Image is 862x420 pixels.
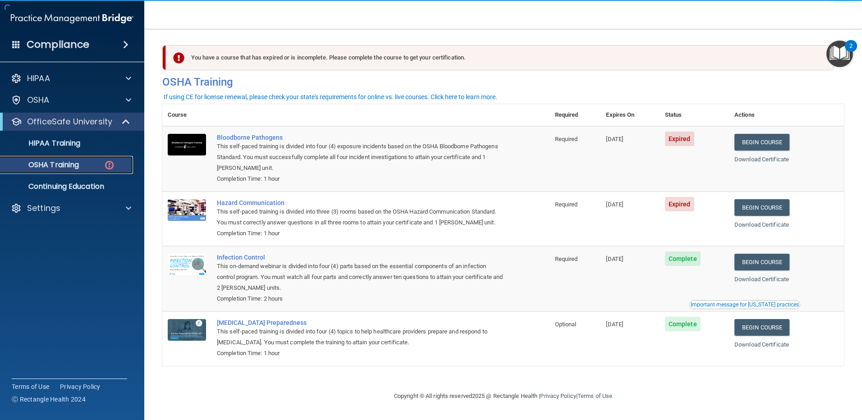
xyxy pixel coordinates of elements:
div: Important message for [US_STATE] practices [691,302,799,307]
span: Expired [665,132,694,146]
a: Begin Course [734,134,789,151]
th: Expires On [601,104,659,126]
img: exclamation-circle-solid-danger.72ef9ffc.png [173,52,184,64]
div: Completion Time: 1 hour [217,173,504,184]
span: Optional [555,321,577,328]
a: Settings [11,203,131,214]
span: [DATE] [606,201,623,208]
a: Begin Course [734,319,789,336]
div: 2 [849,46,853,58]
th: Status [660,104,729,126]
a: [MEDICAL_DATA] Preparedness [217,319,504,326]
span: [DATE] [606,321,623,328]
p: OfficeSafe University [27,116,112,127]
p: OSHA [27,95,50,105]
a: Privacy Policy [60,382,101,391]
button: Read this if you are a dental practitioner in the state of CA [689,300,800,309]
div: Copyright © All rights reserved 2025 @ Rectangle Health | | [339,382,668,411]
a: Terms of Use [578,393,612,399]
img: PMB logo [11,9,133,27]
p: Continuing Education [6,182,129,191]
div: Completion Time: 2 hours [217,293,504,304]
span: Expired [665,197,694,211]
a: Terms of Use [12,382,49,391]
span: Ⓒ Rectangle Health 2024 [12,395,86,404]
a: Bloodborne Pathogens [217,134,504,141]
th: Course [162,104,211,126]
a: Download Certificate [734,341,789,348]
div: Completion Time: 1 hour [217,228,504,239]
span: Complete [665,317,701,331]
th: Actions [729,104,844,126]
div: This self-paced training is divided into four (4) topics to help healthcare providers prepare and... [217,326,504,348]
p: HIPAA [27,73,50,84]
span: Required [555,256,578,262]
a: OSHA [11,95,131,105]
a: Hazard Communication [217,199,504,206]
th: Required [550,104,601,126]
div: This self-paced training is divided into four (4) exposure incidents based on the OSHA Bloodborne... [217,141,504,173]
div: This self-paced training is divided into three (3) rooms based on the OSHA Hazard Communication S... [217,206,504,228]
a: Infection Control [217,254,504,261]
div: If using CE for license renewal, please check your state's requirements for online vs. live cours... [164,94,497,100]
span: [DATE] [606,256,623,262]
p: OSHA Training [6,160,79,169]
div: You have a course that has expired or is incomplete. Please complete the course to get your certi... [166,45,834,70]
a: Privacy Policy [540,393,576,399]
a: HIPAA [11,73,131,84]
div: Completion Time: 1 hour [217,348,504,359]
a: Download Certificate [734,276,789,283]
a: Download Certificate [734,156,789,163]
a: OfficeSafe University [11,116,131,127]
span: Required [555,136,578,142]
h4: Compliance [27,38,89,51]
div: This on-demand webinar is divided into four (4) parts based on the essential components of an inf... [217,261,504,293]
h4: OSHA Training [162,76,844,88]
span: [DATE] [606,136,623,142]
p: Settings [27,203,60,214]
button: Open Resource Center, 2 new notifications [826,41,853,67]
span: Complete [665,251,701,266]
span: Required [555,201,578,208]
button: If using CE for license renewal, please check your state's requirements for online vs. live cours... [162,92,499,101]
a: Download Certificate [734,221,789,228]
p: HIPAA Training [6,139,80,148]
img: danger-circle.6113f641.png [104,160,115,171]
a: Begin Course [734,199,789,216]
a: Begin Course [734,254,789,270]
